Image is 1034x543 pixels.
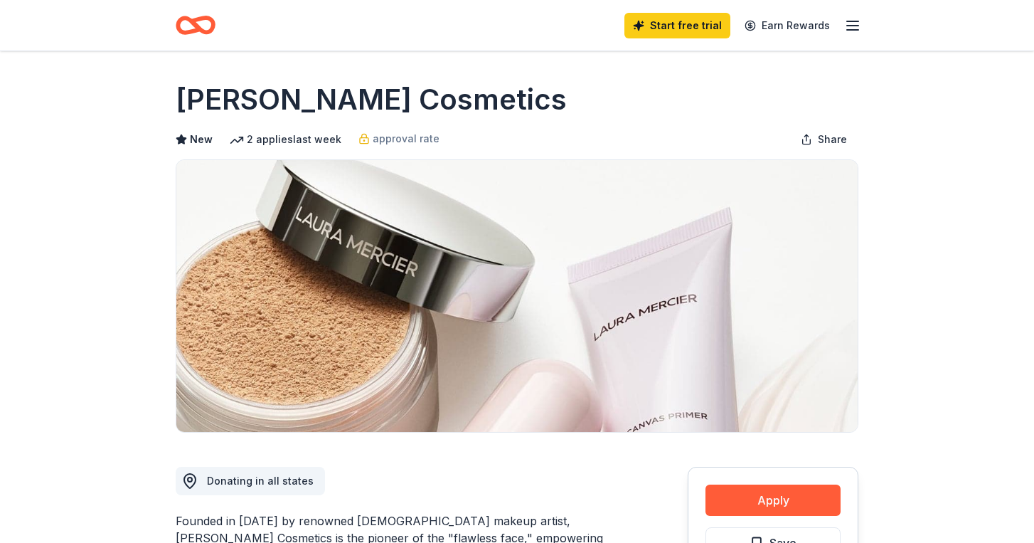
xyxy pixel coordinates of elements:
[190,131,213,148] span: New
[818,131,847,148] span: Share
[358,130,439,147] a: approval rate
[176,80,567,120] h1: [PERSON_NAME] Cosmetics
[705,485,841,516] button: Apply
[207,475,314,487] span: Donating in all states
[230,131,341,148] div: 2 applies last week
[789,125,858,154] button: Share
[176,9,215,42] a: Home
[736,13,838,38] a: Earn Rewards
[373,130,439,147] span: approval rate
[176,160,858,432] img: Image for Laura Mercier Cosmetics
[624,13,730,38] a: Start free trial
